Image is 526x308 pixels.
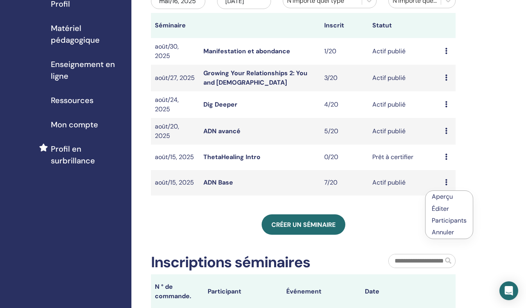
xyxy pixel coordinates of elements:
[203,100,237,109] a: Dig Deeper
[203,153,260,161] a: ThetaHealing Intro
[262,214,345,235] a: Créer un séminaire
[320,13,369,38] th: Inscrit
[203,69,307,87] a: Growing Your Relationships 2: You and [DEMOGRAPHIC_DATA]
[368,91,441,118] td: Actif publié
[368,13,441,38] th: Statut
[368,170,441,196] td: Actif publié
[432,205,449,213] a: Éditer
[151,65,199,91] td: août/27, 2025
[320,118,369,145] td: 5/20
[432,228,467,237] p: Annuler
[368,38,441,65] td: Actif publié
[320,38,369,65] td: 1/20
[151,13,199,38] th: Séminaire
[499,281,518,300] div: Open Intercom Messenger
[151,254,310,272] h2: Inscriptions séminaires
[368,145,441,170] td: Prêt à certifier
[51,94,93,106] span: Ressources
[203,127,241,135] a: ADN avancé
[151,91,199,118] td: août/24, 2025
[51,58,125,82] span: Enseignement en ligne
[203,47,290,55] a: Manifestation et abondance
[203,178,233,187] a: ADN Base
[320,170,369,196] td: 7/20
[151,38,199,65] td: août/30, 2025
[368,65,441,91] td: Actif publié
[320,145,369,170] td: 0/20
[320,65,369,91] td: 3/20
[151,170,199,196] td: août/15, 2025
[151,118,199,145] td: août/20, 2025
[271,221,336,229] span: Créer un séminaire
[151,145,199,170] td: août/15, 2025
[432,216,467,225] a: Participants
[320,91,369,118] td: 4/20
[51,143,125,167] span: Profil en surbrillance
[51,22,125,46] span: Matériel pédagogique
[368,118,441,145] td: Actif publié
[432,192,453,201] a: Aperçu
[51,119,98,130] span: Mon compte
